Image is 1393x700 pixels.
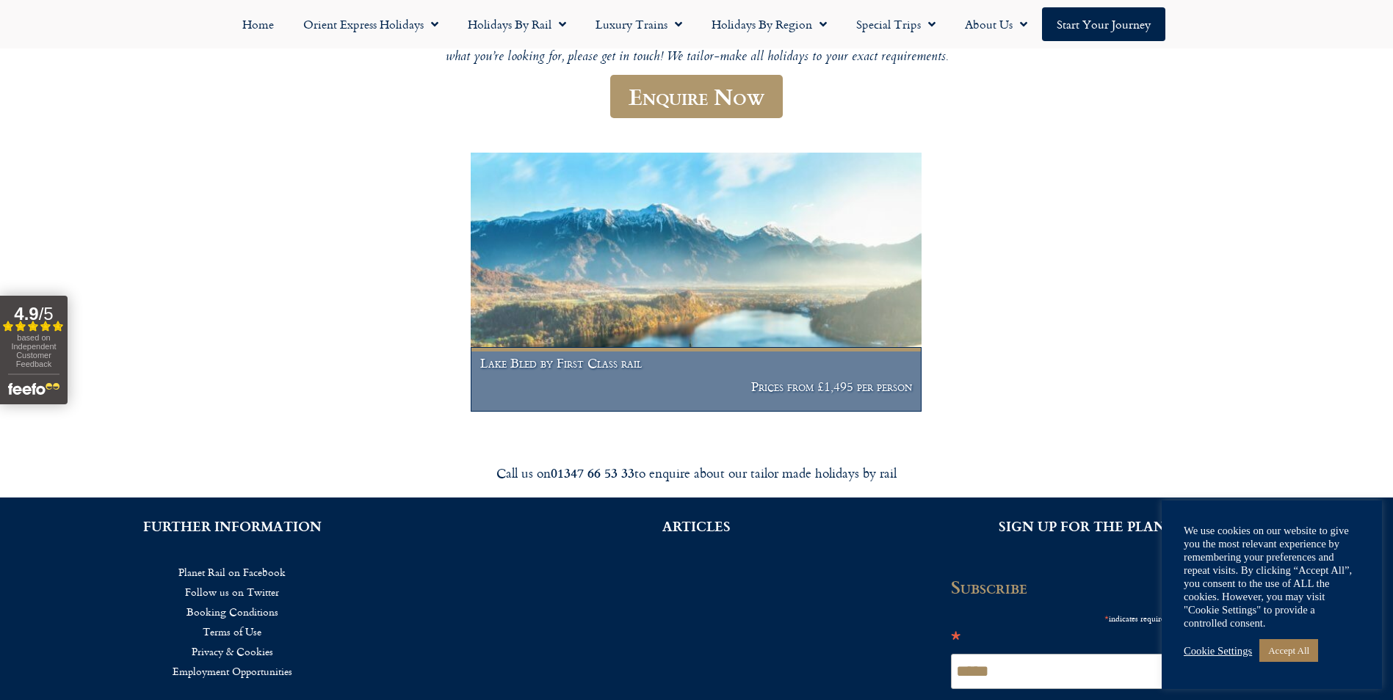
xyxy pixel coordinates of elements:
[1184,644,1252,657] a: Cookie Settings
[286,464,1108,481] div: Call us on to enquire about our tailor made holidays by rail
[256,32,1137,67] p: Explore the best of what Slovenia has to offer via a unique rail journey. Below are a selection o...
[1042,7,1165,41] a: Start your Journey
[480,356,912,371] h1: Lake Bled by First Class rail
[22,582,442,602] a: Follow us on Twitter
[7,7,1386,41] nav: Menu
[453,7,581,41] a: Holidays by Rail
[951,519,1371,533] h2: SIGN UP FOR THE PLANET RAIL NEWSLETTER
[1184,524,1360,630] div: We use cookies on our website to give you the most relevant experience by remembering your prefer...
[480,379,912,394] p: Prices from £1,495 per person
[951,608,1170,627] div: indicates required
[22,661,442,681] a: Employment Opportunities
[22,621,442,641] a: Terms of Use
[842,7,950,41] a: Special Trips
[228,7,289,41] a: Home
[486,519,906,533] h2: ARTICLES
[22,562,442,681] nav: Menu
[22,562,442,582] a: Planet Rail on Facebook
[950,7,1042,41] a: About Us
[697,7,842,41] a: Holidays by Region
[551,463,634,482] strong: 01347 66 53 33
[581,7,697,41] a: Luxury Trains
[289,7,453,41] a: Orient Express Holidays
[951,577,1179,597] h2: Subscribe
[22,641,442,661] a: Privacy & Cookies
[471,153,923,412] a: Lake Bled by First Class rail Prices from £1,495 per person
[610,75,783,118] a: Enquire Now
[22,602,442,621] a: Booking Conditions
[22,519,442,533] h2: FURTHER INFORMATION
[1259,639,1318,662] a: Accept All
